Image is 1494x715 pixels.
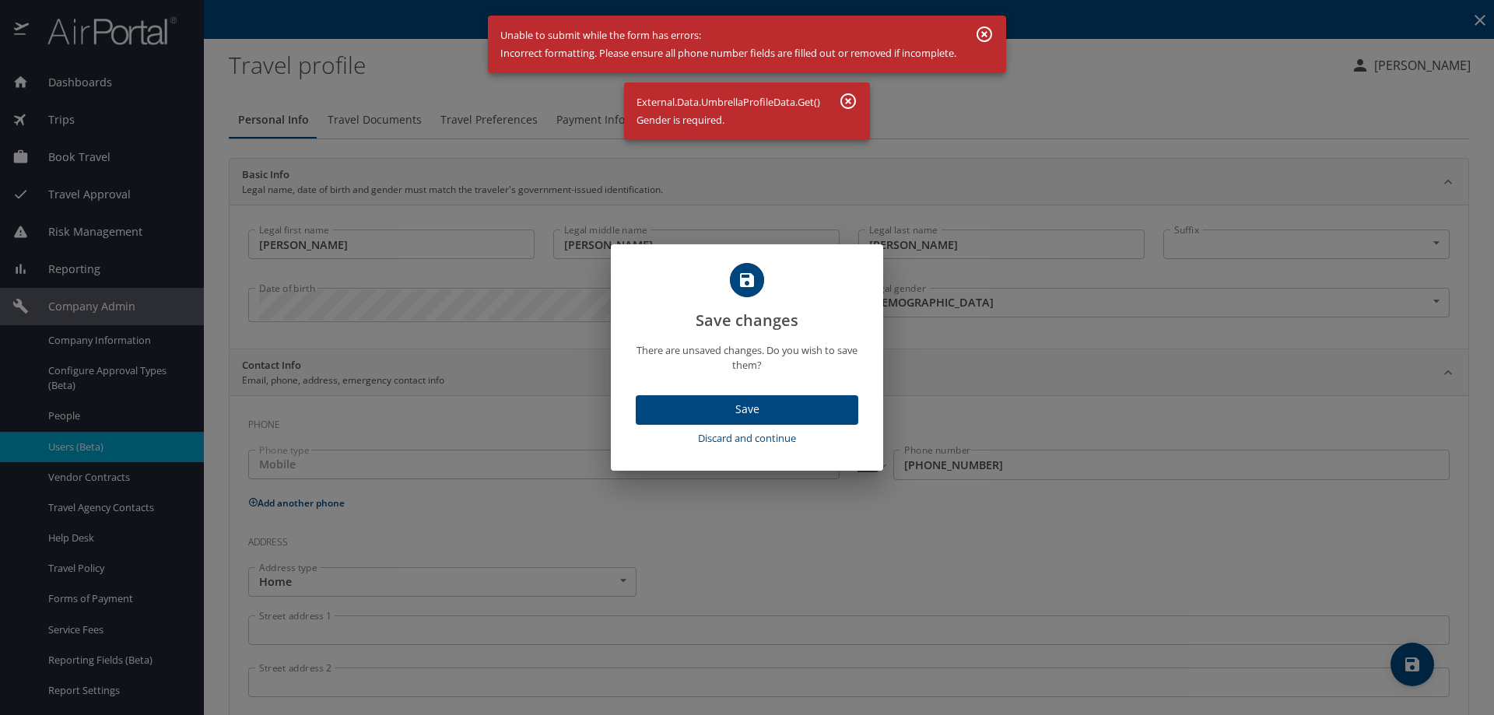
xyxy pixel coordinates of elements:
[500,20,956,68] div: Unable to submit while the form has errors: Incorrect formatting. Please ensure all phone number ...
[637,87,820,135] div: External.Data.UmbrellaProfileData.Get() Gender is required.
[648,400,846,419] span: Save
[636,395,858,426] button: Save
[642,429,852,447] span: Discard and continue
[630,263,864,333] h2: Save changes
[636,425,858,452] button: Discard and continue
[630,343,864,373] p: There are unsaved changes. Do you wish to save them?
